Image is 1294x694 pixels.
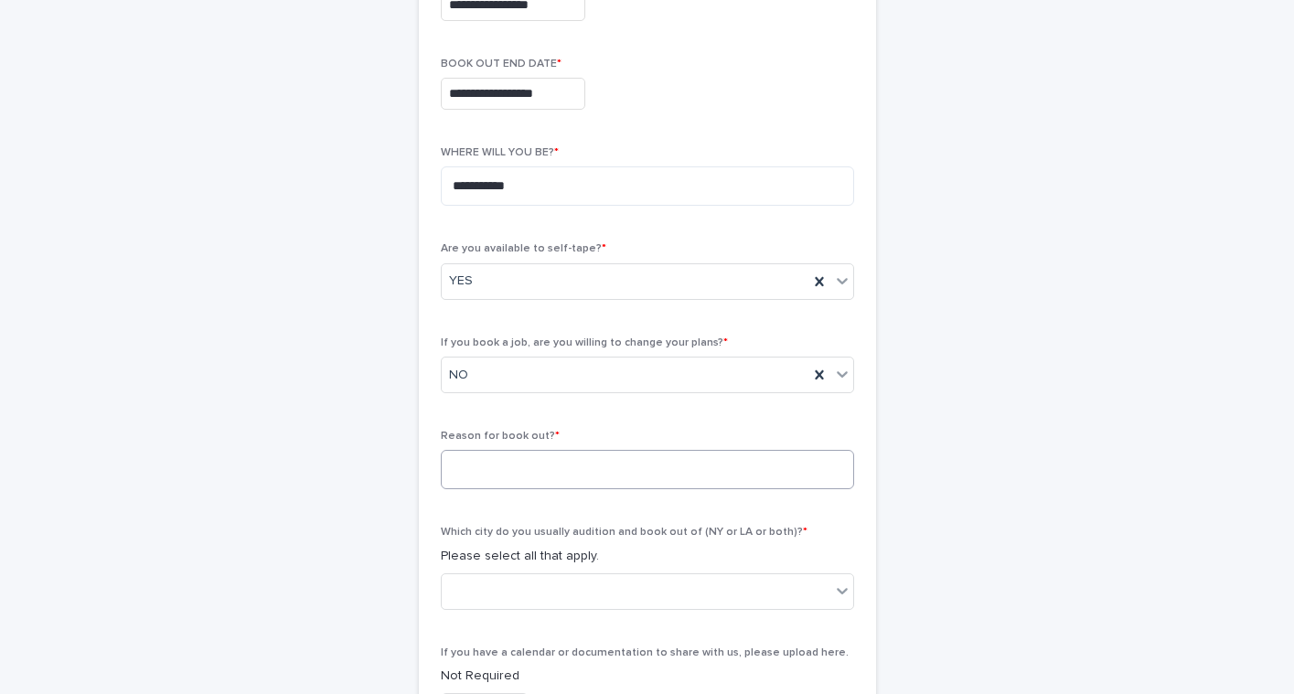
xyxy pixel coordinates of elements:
[441,59,561,69] span: BOOK OUT END DATE
[441,527,807,538] span: Which city do you usually audition and book out of (NY or LA or both)?
[441,337,728,348] span: If you book a job, are you willing to change your plans?
[441,147,559,158] span: WHERE WILL YOU BE?
[449,366,468,385] span: NO
[441,243,606,254] span: Are you available to self-tape?
[449,272,473,291] span: YES
[441,431,560,442] span: Reason for book out?
[441,667,854,686] p: Not Required
[441,647,849,658] span: If you have a calendar or documentation to share with us, please upload here.
[441,547,854,566] p: Please select all that apply.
